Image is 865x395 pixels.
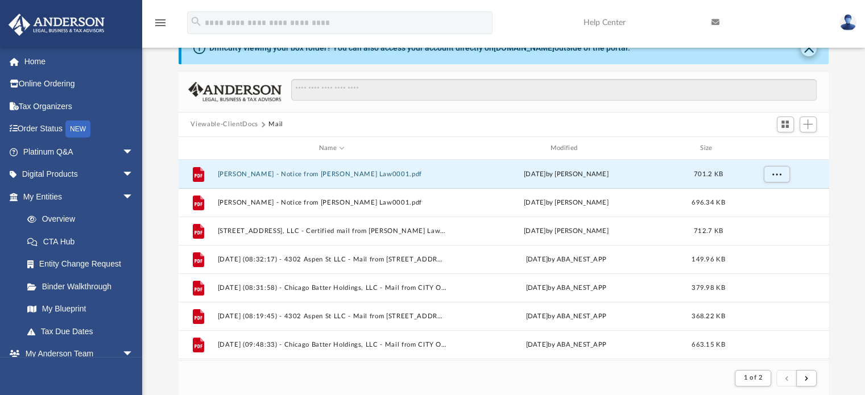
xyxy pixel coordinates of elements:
[16,298,145,321] a: My Blueprint
[154,16,167,30] i: menu
[8,73,151,95] a: Online Ordering
[217,256,446,263] button: [DATE] (08:32:17) - 4302 Aspen St LLC - Mail from [STREET_ADDRESS] LLC C-O [PERSON_NAME].pdf
[183,143,212,153] div: id
[268,119,283,130] button: Mail
[217,199,446,206] button: [PERSON_NAME] - Notice from [PERSON_NAME] Law0001.pdf
[291,79,816,101] input: Search files and folders
[452,340,681,350] div: [DATE] by ABA_NEST_APP
[217,284,446,292] button: [DATE] (08:31:58) - Chicago Batter Holdings, LLC - Mail from CITY OF PHILADELPHIA DEPARTMENT OF R...
[692,313,725,319] span: 368.22 KB
[735,370,771,386] button: 1 of 2
[217,143,446,153] div: Name
[122,140,145,164] span: arrow_drop_down
[736,143,816,153] div: id
[777,117,794,132] button: Switch to Grid View
[8,185,151,208] a: My Entitiesarrow_drop_down
[16,253,151,276] a: Entity Change Request
[16,320,151,343] a: Tax Due Dates
[743,375,762,381] span: 1 of 2
[8,95,151,118] a: Tax Organizers
[692,256,725,263] span: 149.96 KB
[801,40,817,56] button: Close
[800,117,817,132] button: Add
[217,171,446,178] button: [PERSON_NAME] - Notice from [PERSON_NAME] Law0001.pdf
[5,14,108,36] img: Anderson Advisors Platinum Portal
[451,143,680,153] div: Modified
[8,163,151,186] a: Digital Productsarrow_drop_down
[8,140,151,163] a: Platinum Q&Aarrow_drop_down
[494,43,554,52] a: [DOMAIN_NAME]
[8,50,151,73] a: Home
[65,120,90,138] div: NEW
[217,341,446,348] button: [DATE] (09:48:33) - Chicago Batter Holdings, LLC - Mail from CITY OF PHILADELPHIA DEPARTMENT OF R...
[693,171,722,177] span: 701.2 KB
[16,208,151,231] a: Overview
[8,343,145,365] a: My Anderson Teamarrow_drop_down
[217,313,446,320] button: [DATE] (08:19:45) - 4302 Aspen St LLC - Mail from [STREET_ADDRESS] LLC C-O [PERSON_NAME].pdf
[692,199,725,206] span: 696.34 KB
[839,14,856,31] img: User Pic
[692,342,725,348] span: 663.15 KB
[209,42,630,54] div: Difficulty viewing your box folder? You can also access your account directly on outside of the p...
[122,343,145,366] span: arrow_drop_down
[8,118,151,141] a: Order StatusNEW
[452,311,681,322] div: [DATE] by ABA_NEST_APP
[763,166,789,183] button: More options
[191,119,258,130] button: Viewable-ClientDocs
[16,275,151,298] a: Binder Walkthrough
[452,198,681,208] div: [DATE] by [PERSON_NAME]
[452,226,681,236] div: [DATE] by [PERSON_NAME]
[154,22,167,30] a: menu
[122,163,145,186] span: arrow_drop_down
[122,185,145,209] span: arrow_drop_down
[179,160,829,360] div: grid
[16,230,151,253] a: CTA Hub
[685,143,731,153] div: Size
[190,15,202,28] i: search
[452,283,681,293] div: [DATE] by ABA_NEST_APP
[217,227,446,235] button: [STREET_ADDRESS], LLC - Certified mail from [PERSON_NAME] Law Office0001.pdf
[452,169,681,180] div: [DATE] by [PERSON_NAME]
[693,228,722,234] span: 712.7 KB
[452,255,681,265] div: [DATE] by ABA_NEST_APP
[692,285,725,291] span: 379.98 KB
